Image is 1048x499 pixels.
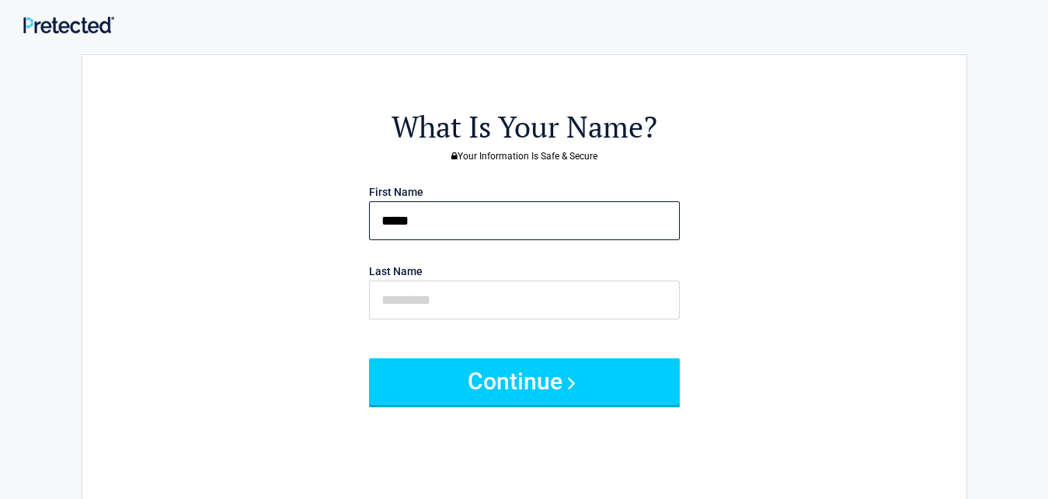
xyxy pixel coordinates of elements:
label: First Name [369,187,423,197]
button: Continue [369,358,680,405]
h3: Your Information Is Safe & Secure [168,152,881,161]
img: Main Logo [23,16,114,33]
h2: What Is Your Name? [168,107,881,147]
label: Last Name [369,266,423,277]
